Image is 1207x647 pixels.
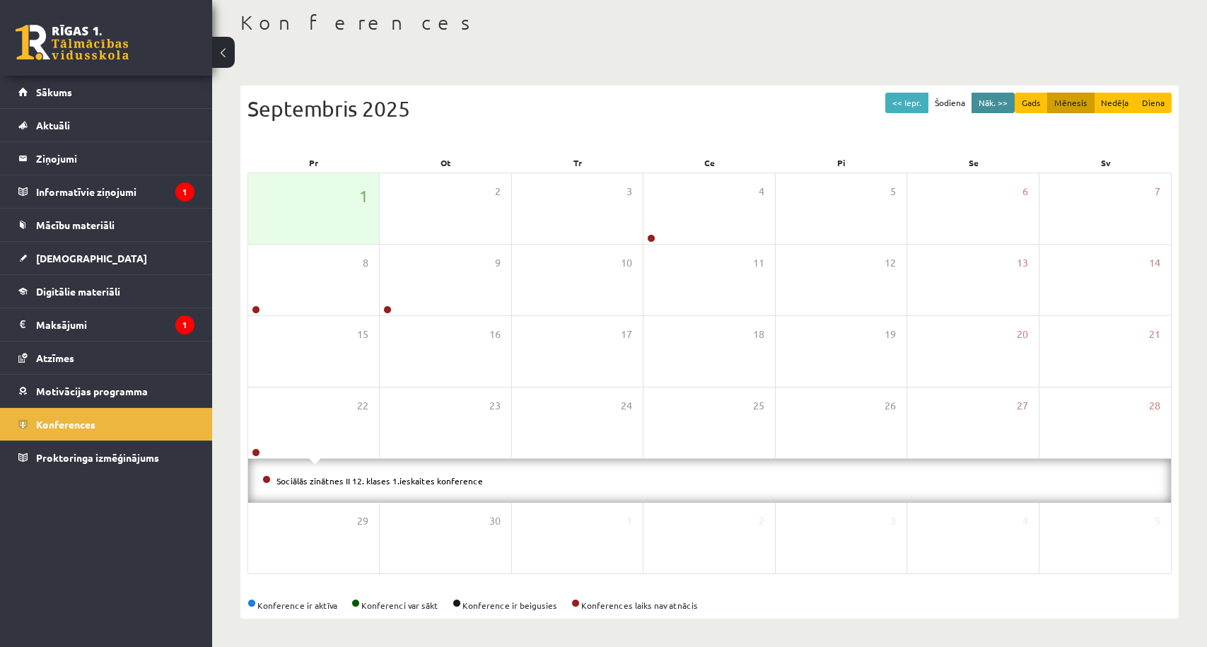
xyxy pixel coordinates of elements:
[18,308,194,341] a: Maksājumi1
[626,513,632,529] span: 1
[1094,93,1136,113] button: Nedēļa
[908,153,1040,173] div: Se
[247,153,380,173] div: Pr
[247,93,1172,124] div: Septembris 2025
[357,513,368,529] span: 29
[1149,327,1160,342] span: 21
[1039,153,1172,173] div: Sv
[1017,255,1028,271] span: 13
[885,398,896,414] span: 26
[36,451,159,464] span: Proktoringa izmēģinājums
[489,513,501,529] span: 30
[247,599,1172,612] div: Konference ir aktīva Konferenci var sākt Konference ir beigusies Konferences laiks nav atnācis
[18,109,194,141] a: Aktuāli
[1017,327,1028,342] span: 20
[36,119,70,132] span: Aktuāli
[753,255,764,271] span: 11
[18,342,194,374] a: Atzīmes
[885,327,896,342] span: 19
[1155,513,1160,529] span: 5
[18,375,194,407] a: Motivācijas programma
[621,327,632,342] span: 17
[18,441,194,474] a: Proktoringa izmēģinājums
[1149,255,1160,271] span: 14
[621,398,632,414] span: 24
[511,153,643,173] div: Tr
[759,513,764,529] span: 2
[36,308,194,341] legend: Maksājumi
[1149,398,1160,414] span: 28
[36,418,95,431] span: Konferences
[890,184,896,199] span: 5
[36,252,147,264] span: [DEMOGRAPHIC_DATA]
[1017,398,1028,414] span: 27
[18,209,194,241] a: Mācību materiāli
[753,327,764,342] span: 18
[1135,93,1172,113] button: Diena
[175,182,194,202] i: 1
[359,184,368,208] span: 1
[753,398,764,414] span: 25
[36,175,194,208] legend: Informatīvie ziņojumi
[36,86,72,98] span: Sākums
[18,76,194,108] a: Sākums
[489,398,501,414] span: 23
[928,93,972,113] button: Šodiena
[18,142,194,175] a: Ziņojumi
[18,275,194,308] a: Digitālie materiāli
[18,242,194,274] a: [DEMOGRAPHIC_DATA]
[1022,184,1028,199] span: 6
[36,285,120,298] span: Digitālie materiāli
[885,255,896,271] span: 12
[276,475,483,486] a: Sociālās zinātnes II 12. klases 1.ieskaites konference
[16,25,129,60] a: Rīgas 1. Tālmācības vidusskola
[890,513,896,529] span: 3
[972,93,1015,113] button: Nāk. >>
[626,184,632,199] span: 3
[1047,93,1095,113] button: Mēnesis
[885,93,928,113] button: << Iepr.
[643,153,776,173] div: Ce
[175,315,194,334] i: 1
[495,184,501,199] span: 2
[621,255,632,271] span: 10
[489,327,501,342] span: 16
[357,398,368,414] span: 22
[759,184,764,199] span: 4
[776,153,908,173] div: Pi
[18,175,194,208] a: Informatīvie ziņojumi1
[363,255,368,271] span: 8
[1022,513,1028,529] span: 4
[18,408,194,441] a: Konferences
[380,153,512,173] div: Ot
[495,255,501,271] span: 9
[357,327,368,342] span: 15
[240,11,1179,35] h1: Konferences
[36,385,148,397] span: Motivācijas programma
[36,351,74,364] span: Atzīmes
[36,218,115,231] span: Mācību materiāli
[1155,184,1160,199] span: 7
[36,142,194,175] legend: Ziņojumi
[1015,93,1048,113] button: Gads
